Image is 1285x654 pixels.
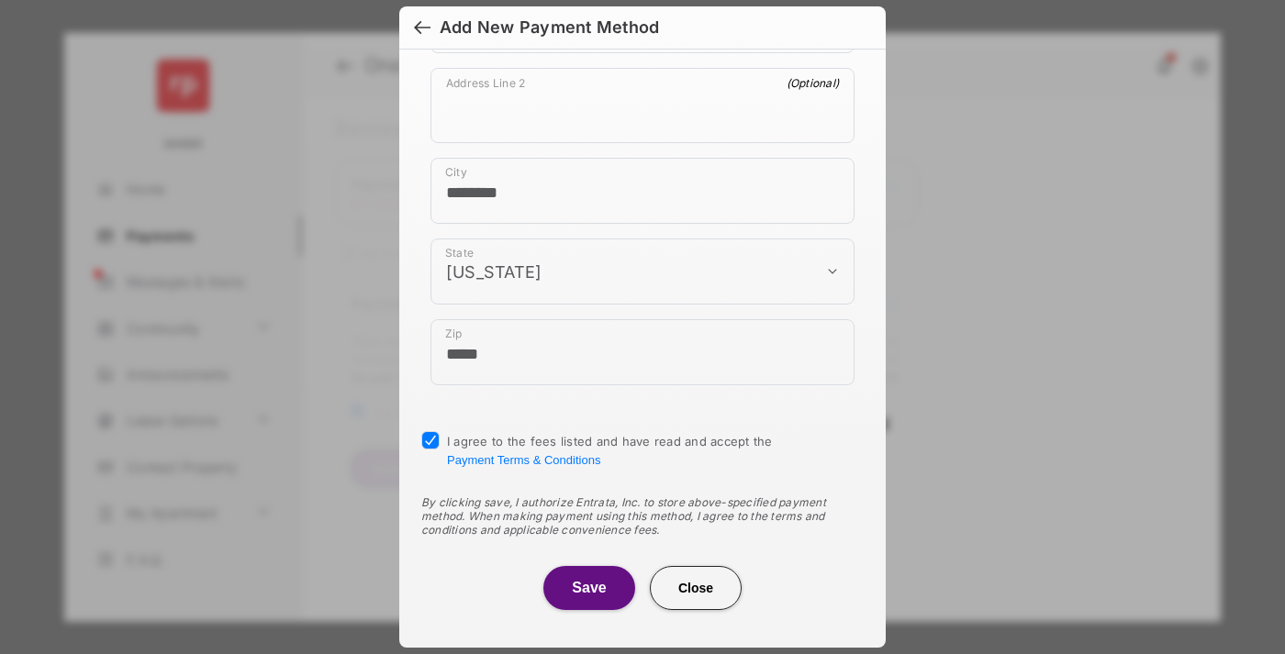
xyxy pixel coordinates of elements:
button: I agree to the fees listed and have read and accept the [447,453,600,467]
div: payment_method_screening[postal_addresses][postalCode] [430,319,855,385]
div: payment_method_screening[postal_addresses][addressLine2] [430,68,855,143]
button: Close [650,566,742,610]
div: payment_method_screening[postal_addresses][locality] [430,158,855,224]
button: Save [543,566,635,610]
div: payment_method_screening[postal_addresses][administrativeArea] [430,238,855,305]
span: I agree to the fees listed and have read and accept the [447,434,773,467]
div: Add New Payment Method [440,17,659,38]
div: By clicking save, I authorize Entrata, Inc. to store above-specified payment method. When making ... [421,495,864,537]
